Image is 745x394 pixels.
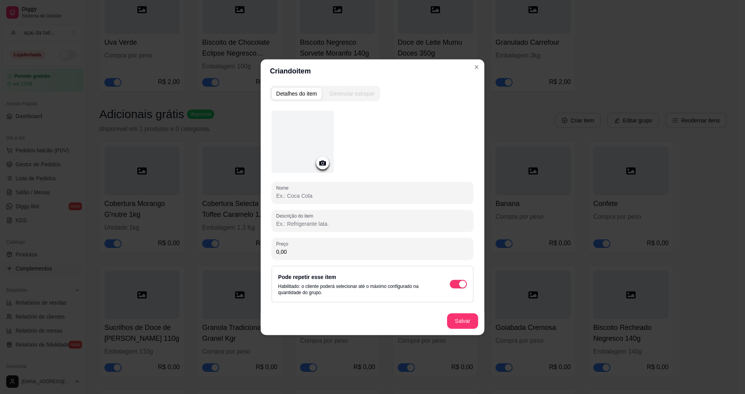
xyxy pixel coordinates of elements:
[276,220,469,228] input: Descrição do item
[276,241,291,247] label: Preço
[261,59,484,82] header: Criando item
[278,274,336,280] label: Pode repetir esse item
[276,184,291,191] label: Nome
[447,313,478,329] button: Salvar
[270,85,380,101] div: complement-group
[278,283,434,296] p: Habilitado: o cliente poderá selecionar até o máximo configurado na quantidade do grupo.
[270,85,475,101] div: complement-group
[276,248,469,256] input: Preço
[276,213,316,219] label: Descrição do item
[470,61,483,73] button: Close
[276,192,469,199] input: Nome
[329,89,374,97] div: Gerenciar estoque
[276,89,317,97] div: Detalhes do item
